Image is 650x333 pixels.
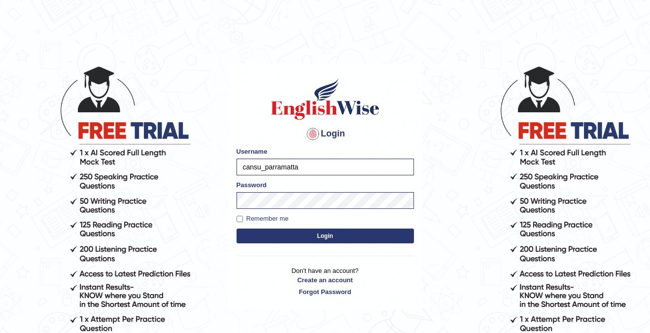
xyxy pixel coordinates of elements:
img: Logo of English Wise sign in for intelligent practice with AI [269,77,381,121]
label: Password [237,180,267,190]
button: Login [237,229,414,243]
input: Remember me [237,216,243,222]
label: Username [237,147,268,156]
h4: Login [237,126,414,142]
label: Remember me [237,214,289,224]
a: Forgot Password [237,287,414,297]
p: Don't have an account? [237,266,414,297]
a: Create an account [237,275,414,285]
